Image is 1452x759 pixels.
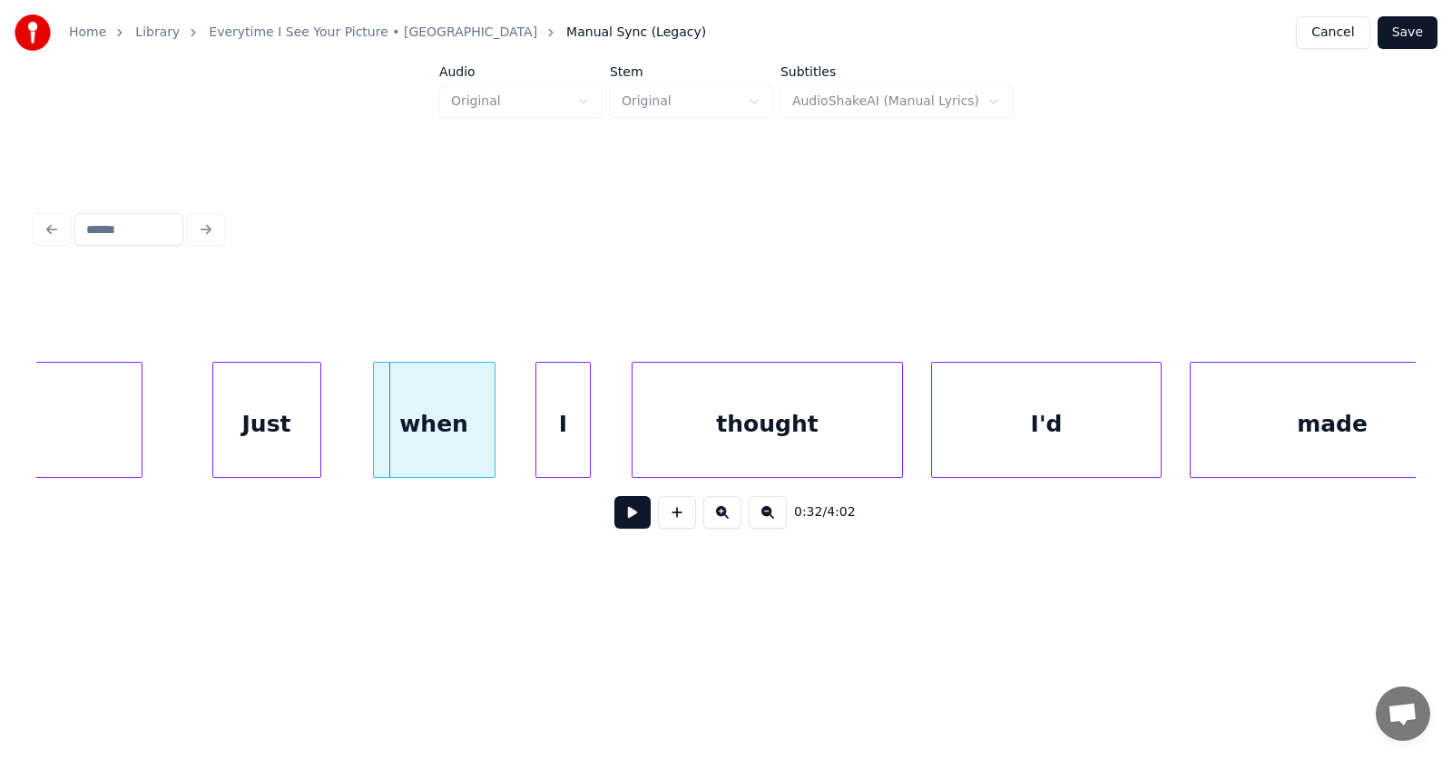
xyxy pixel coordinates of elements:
nav: breadcrumb [69,24,706,42]
a: Home [69,24,106,42]
span: 0:32 [794,503,822,521]
img: youka [15,15,51,51]
a: Open chat [1376,686,1430,741]
button: Cancel [1296,16,1369,49]
span: 4:02 [827,503,855,521]
button: Save [1378,16,1437,49]
label: Audio [439,65,603,78]
span: Manual Sync (Legacy) [566,24,706,42]
a: Library [135,24,180,42]
label: Stem [610,65,773,78]
a: Everytime I See Your Picture • [GEOGRAPHIC_DATA] [209,24,537,42]
label: Subtitles [780,65,1013,78]
div: / [794,503,838,521]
